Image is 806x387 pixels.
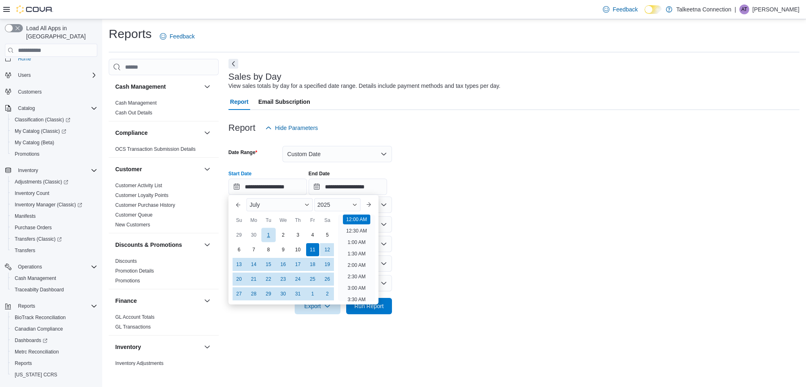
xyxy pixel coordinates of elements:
[8,114,101,125] a: Classification (Classic)
[115,165,142,173] h3: Customer
[115,222,150,228] a: New Customers
[261,228,275,242] div: day-1
[247,273,260,286] div: day-21
[258,94,310,110] span: Email Subscription
[8,245,101,256] button: Transfers
[291,258,304,271] div: day-17
[228,149,257,156] label: Date Range
[115,192,168,199] span: Customer Loyalty Points
[11,200,97,210] span: Inventory Manager (Classic)
[18,105,35,112] span: Catalog
[282,146,392,162] button: Custom Date
[15,337,47,344] span: Dashboards
[15,213,36,219] span: Manifests
[15,286,64,293] span: Traceabilty Dashboard
[115,129,201,137] button: Compliance
[15,247,35,254] span: Transfers
[11,246,38,255] a: Transfers
[362,198,375,211] button: Next month
[291,243,304,256] div: day-10
[8,176,101,188] a: Adjustments (Classic)
[246,198,313,211] div: Button. Open the month selector. July is currently selected.
[11,358,97,368] span: Reports
[277,228,290,242] div: day-2
[752,4,799,14] p: [PERSON_NAME]
[11,370,60,380] a: [US_STATE] CCRS
[115,146,196,152] a: OCS Transaction Submission Details
[277,273,290,286] div: day-23
[11,285,67,295] a: Traceabilty Dashboard
[15,236,62,242] span: Transfers (Classic)
[306,214,319,227] div: Fr
[109,256,219,289] div: Discounts & Promotions
[344,283,369,293] li: 3:00 AM
[11,358,35,368] a: Reports
[344,295,369,304] li: 3:30 AM
[291,273,304,286] div: day-24
[115,202,175,208] a: Customer Purchase History
[202,164,212,174] button: Customer
[321,273,334,286] div: day-26
[11,138,97,148] span: My Catalog (Beta)
[275,124,318,132] span: Hide Parameters
[18,264,42,270] span: Operations
[11,336,97,345] span: Dashboards
[15,224,52,231] span: Purchase Orders
[233,287,246,300] div: day-27
[202,342,212,352] button: Inventory
[233,273,246,286] div: day-20
[343,226,370,236] li: 12:30 AM
[15,70,97,80] span: Users
[11,246,97,255] span: Transfers
[115,110,152,116] a: Cash Out Details
[8,199,101,210] a: Inventory Manager (Classic)
[15,87,97,97] span: Customers
[202,296,212,306] button: Finance
[15,103,38,113] button: Catalog
[11,138,58,148] a: My Catalog (Beta)
[115,83,166,91] h3: Cash Management
[11,126,69,136] a: My Catalog (Classic)
[11,324,66,334] a: Canadian Compliance
[262,120,321,136] button: Hide Parameters
[309,170,330,177] label: End Date
[300,298,336,314] span: Export
[8,188,101,199] button: Inventory Count
[2,86,101,98] button: Customers
[306,243,319,256] div: day-11
[115,241,182,249] h3: Discounts & Promotions
[15,166,97,175] span: Inventory
[11,336,51,345] a: Dashboards
[115,258,137,264] a: Discounts
[11,115,97,125] span: Classification (Classic)
[291,287,304,300] div: day-31
[202,82,212,92] button: Cash Management
[115,192,168,198] a: Customer Loyalty Points
[18,56,31,62] span: Home
[11,149,97,159] span: Promotions
[15,201,82,208] span: Inventory Manager (Classic)
[8,273,101,284] button: Cash Management
[232,228,335,301] div: July, 2025
[321,214,334,227] div: Sa
[233,258,246,271] div: day-13
[262,287,275,300] div: day-29
[676,4,732,14] p: Talkeetna Connection
[115,241,201,249] button: Discounts & Promotions
[344,260,369,270] li: 2:00 AM
[354,302,384,310] span: Run Report
[11,234,97,244] span: Transfers (Classic)
[115,165,201,173] button: Customer
[8,323,101,335] button: Canadian Compliance
[15,262,97,272] span: Operations
[344,237,369,247] li: 1:00 AM
[115,324,151,330] a: GL Transactions
[109,26,152,42] h1: Reports
[16,5,53,13] img: Cova
[15,54,34,64] a: Home
[8,148,101,160] button: Promotions
[613,5,638,13] span: Feedback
